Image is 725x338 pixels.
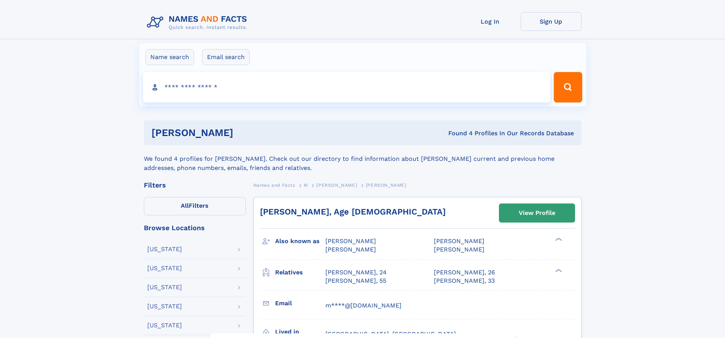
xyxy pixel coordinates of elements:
[143,72,551,103] input: search input
[275,266,325,279] h3: Relatives
[554,72,582,103] button: Search Button
[434,246,484,253] span: [PERSON_NAME]
[316,180,357,190] a: [PERSON_NAME]
[325,246,376,253] span: [PERSON_NAME]
[434,268,495,277] a: [PERSON_NAME], 26
[147,246,182,252] div: [US_STATE]
[325,268,387,277] a: [PERSON_NAME], 24
[144,224,246,231] div: Browse Locations
[147,284,182,290] div: [US_STATE]
[253,180,295,190] a: Names and Facts
[275,235,325,248] h3: Also known as
[325,330,456,338] span: [GEOGRAPHIC_DATA], [GEOGRAPHIC_DATA]
[460,12,521,31] a: Log In
[304,180,308,190] a: M
[366,183,406,188] span: [PERSON_NAME]
[553,268,562,273] div: ❯
[325,277,386,285] a: [PERSON_NAME], 55
[325,237,376,245] span: [PERSON_NAME]
[434,237,484,245] span: [PERSON_NAME]
[144,197,246,215] label: Filters
[144,145,582,173] div: We found 4 profiles for [PERSON_NAME]. Check out our directory to find information about [PERSON_...
[304,183,308,188] span: M
[553,237,562,242] div: ❯
[145,49,194,65] label: Name search
[316,183,357,188] span: [PERSON_NAME]
[341,129,574,138] div: Found 4 Profiles In Our Records Database
[499,204,575,222] a: View Profile
[144,182,246,189] div: Filters
[151,128,341,138] h1: [PERSON_NAME]
[144,12,253,33] img: Logo Names and Facts
[181,202,189,209] span: All
[434,277,495,285] a: [PERSON_NAME], 33
[521,12,582,31] a: Sign Up
[202,49,250,65] label: Email search
[275,297,325,310] h3: Email
[147,265,182,271] div: [US_STATE]
[147,303,182,309] div: [US_STATE]
[147,322,182,328] div: [US_STATE]
[519,204,555,222] div: View Profile
[260,207,446,216] a: [PERSON_NAME], Age [DEMOGRAPHIC_DATA]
